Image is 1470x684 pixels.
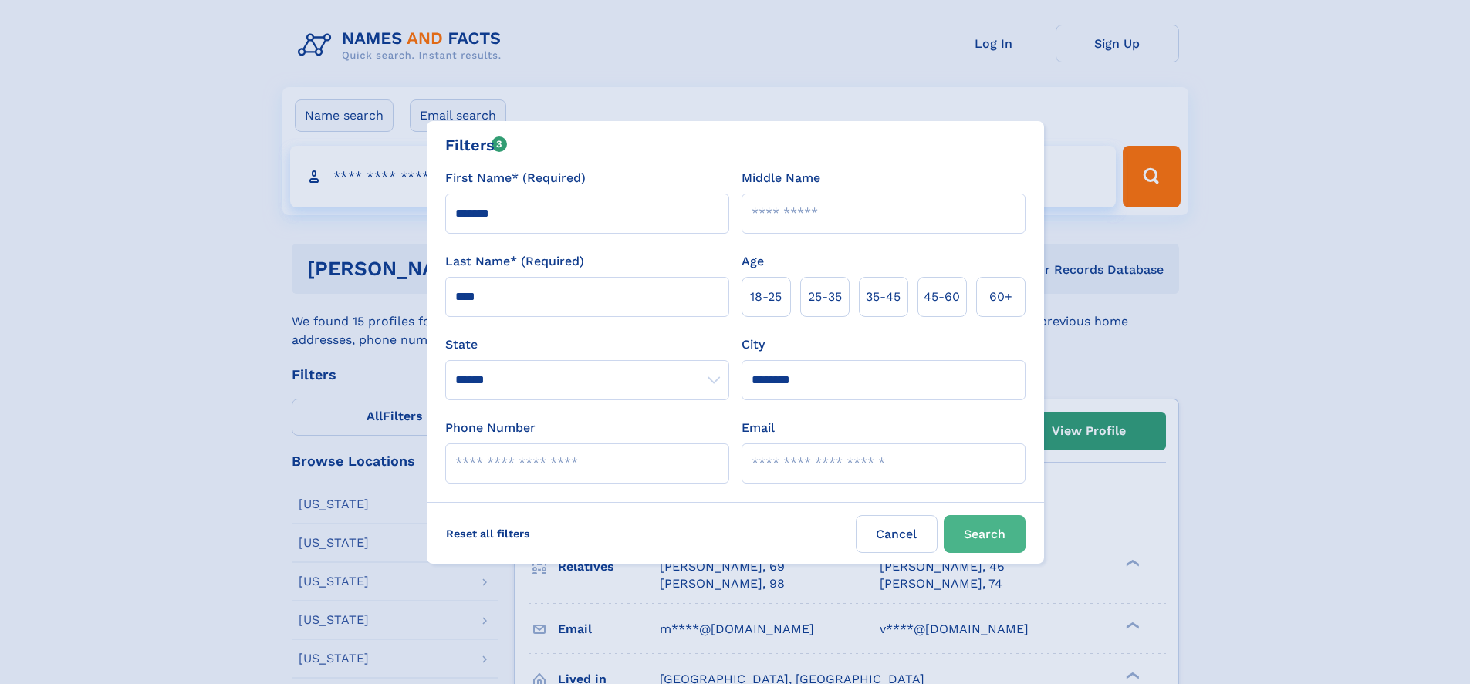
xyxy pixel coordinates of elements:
[750,288,782,306] span: 18‑25
[445,419,536,437] label: Phone Number
[742,335,765,354] label: City
[742,252,764,271] label: Age
[924,288,960,306] span: 45‑60
[944,515,1026,553] button: Search
[808,288,842,306] span: 25‑35
[445,335,729,354] label: State
[856,515,938,553] label: Cancel
[436,515,540,552] label: Reset all filters
[445,133,508,157] div: Filters
[742,419,775,437] label: Email
[445,252,584,271] label: Last Name* (Required)
[742,169,820,187] label: Middle Name
[989,288,1012,306] span: 60+
[445,169,586,187] label: First Name* (Required)
[866,288,901,306] span: 35‑45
